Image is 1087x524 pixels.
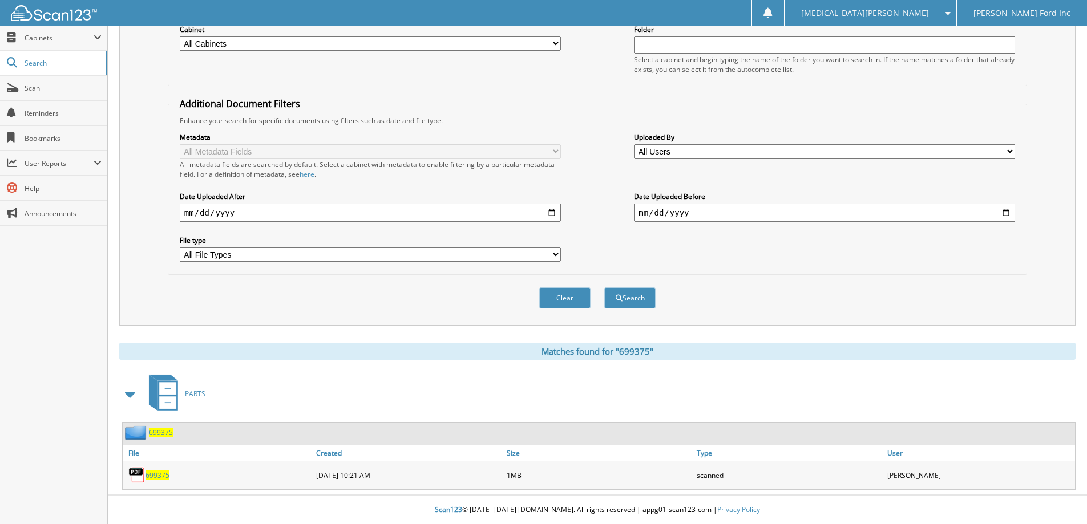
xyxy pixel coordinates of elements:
span: PARTS [185,389,205,399]
div: Select a cabinet and begin typing the name of the folder you want to search in. If the name match... [634,55,1015,74]
a: Type [694,445,884,461]
label: File type [180,235,561,245]
a: Privacy Policy [717,505,760,514]
span: [MEDICAL_DATA][PERSON_NAME] [801,10,929,17]
button: Search [604,287,656,308]
a: 699375 [146,470,169,480]
input: end [634,204,1015,222]
span: Reminders [25,108,102,118]
span: Help [25,184,102,193]
div: [PERSON_NAME] [884,464,1075,486]
div: scanned [694,464,884,486]
span: Scan123 [435,505,462,514]
label: Uploaded By [634,132,1015,142]
span: User Reports [25,159,94,168]
a: here [300,169,314,179]
span: [PERSON_NAME] Ford Inc [973,10,1070,17]
span: Cabinets [25,33,94,43]
img: scan123-logo-white.svg [11,5,97,21]
a: User [884,445,1075,461]
a: Created [313,445,504,461]
div: Matches found for "699375" [119,343,1076,360]
span: Search [25,58,100,68]
div: © [DATE]-[DATE] [DOMAIN_NAME]. All rights reserved | appg01-scan123-com | [108,496,1087,524]
div: 1MB [504,464,694,486]
img: PDF.png [128,466,146,484]
iframe: Chat Widget [1030,469,1087,524]
a: PARTS [142,371,205,416]
input: start [180,204,561,222]
button: Clear [539,287,591,308]
label: Date Uploaded After [180,192,561,201]
span: Scan [25,83,102,93]
div: All metadata fields are searched by default. Select a cabinet with metadata to enable filtering b... [180,160,561,179]
a: File [123,445,313,461]
span: Announcements [25,209,102,218]
label: Folder [634,25,1015,34]
div: Enhance your search for specific documents using filters such as date and file type. [174,116,1021,125]
a: 699375 [149,428,173,437]
label: Metadata [180,132,561,142]
legend: Additional Document Filters [174,98,306,110]
img: folder2.png [125,425,149,440]
span: Bookmarks [25,133,102,143]
label: Date Uploaded Before [634,192,1015,201]
div: [DATE] 10:21 AM [313,464,504,486]
label: Cabinet [180,25,561,34]
a: Size [504,445,694,461]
